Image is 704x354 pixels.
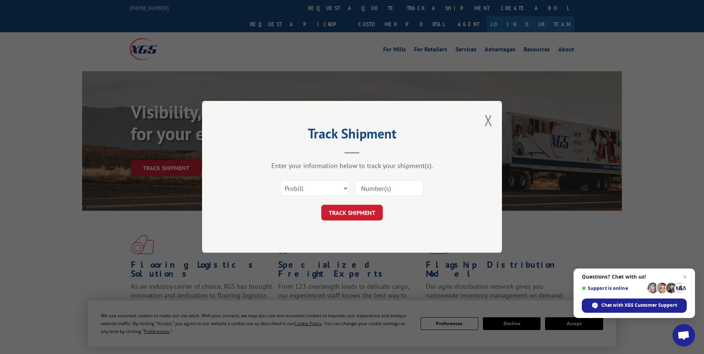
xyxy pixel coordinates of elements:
[240,162,464,170] div: Enter your information below to track your shipment(s).
[582,274,687,280] span: Questions? Chat with us!
[601,302,677,309] span: Chat with XGS Customer Support
[484,110,493,130] button: Close modal
[240,128,464,142] h2: Track Shipment
[680,272,689,281] span: Close chat
[321,205,383,221] button: TRACK SHIPMENT
[673,324,695,346] div: Open chat
[582,298,687,313] div: Chat with XGS Customer Support
[582,285,645,291] span: Support is online
[355,181,424,196] input: Number(s)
